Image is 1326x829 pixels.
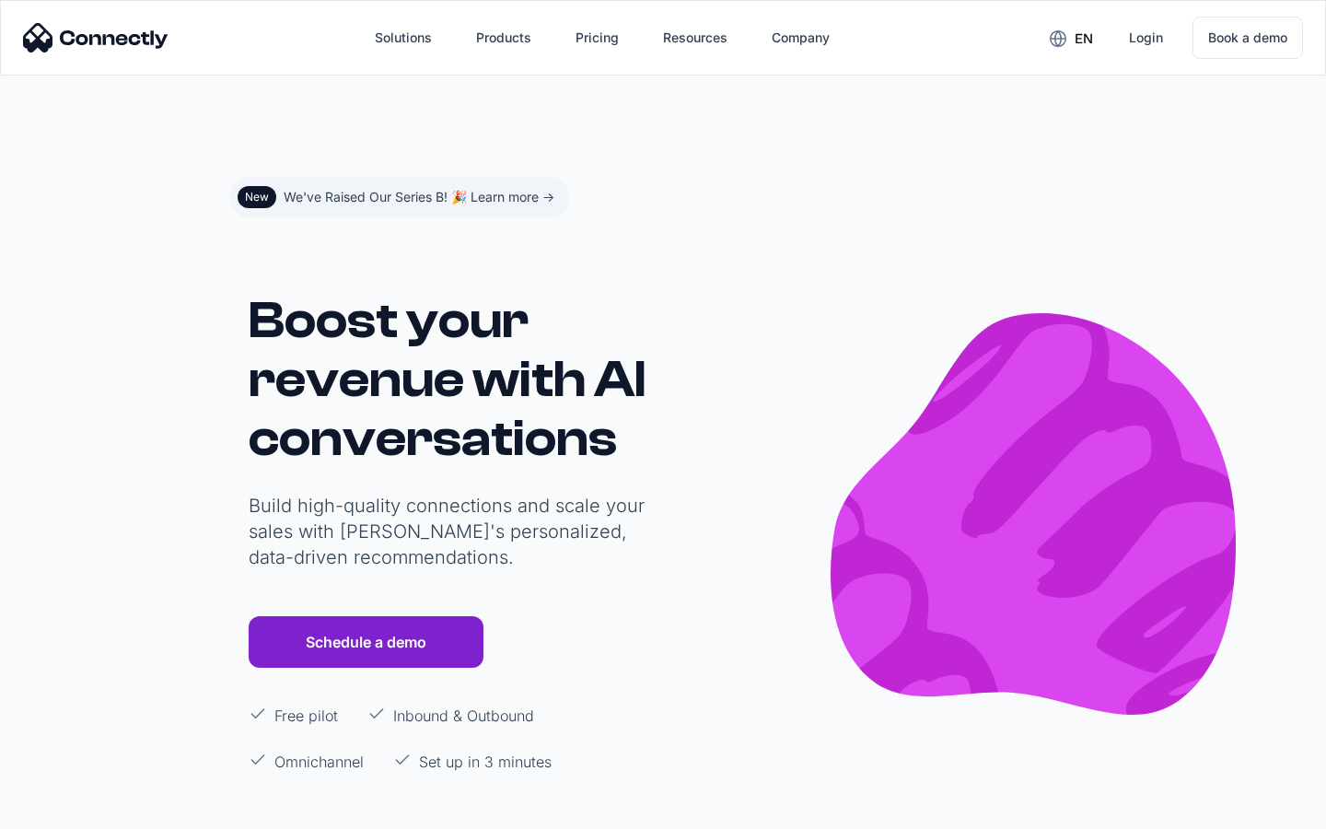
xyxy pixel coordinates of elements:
[1114,16,1178,60] a: Login
[23,23,169,53] img: Connectly Logo
[245,190,269,204] div: New
[1192,17,1303,59] a: Book a demo
[1075,26,1093,52] div: en
[1129,25,1163,51] div: Login
[772,25,830,51] div: Company
[476,25,531,51] div: Products
[284,184,554,210] div: We've Raised Our Series B! 🎉 Learn more ->
[576,25,619,51] div: Pricing
[274,705,338,727] p: Free pilot
[37,797,110,823] ul: Language list
[249,291,654,468] h1: Boost your revenue with AI conversations
[230,177,569,217] a: NewWe've Raised Our Series B! 🎉 Learn more ->
[375,25,432,51] div: Solutions
[18,795,110,823] aside: Language selected: English
[419,751,552,773] p: Set up in 3 minutes
[393,705,534,727] p: Inbound & Outbound
[663,25,727,51] div: Resources
[249,493,654,570] p: Build high-quality connections and scale your sales with [PERSON_NAME]'s personalized, data-drive...
[249,616,483,668] a: Schedule a demo
[561,16,634,60] a: Pricing
[274,751,364,773] p: Omnichannel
